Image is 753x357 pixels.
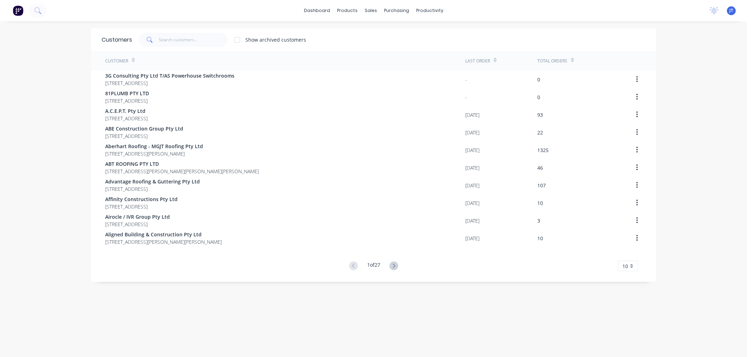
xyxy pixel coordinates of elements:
[537,58,567,64] div: Total Orders
[622,262,628,270] span: 10
[465,199,479,207] div: [DATE]
[465,58,490,64] div: Last Order
[465,235,479,242] div: [DATE]
[413,5,447,16] div: productivity
[465,182,479,189] div: [DATE]
[105,150,203,157] span: [STREET_ADDRESS][PERSON_NAME]
[465,93,467,101] div: -
[465,129,479,136] div: [DATE]
[729,7,733,14] span: JT
[105,238,222,246] span: [STREET_ADDRESS][PERSON_NAME][PERSON_NAME]
[105,115,148,122] span: [STREET_ADDRESS]
[537,199,543,207] div: 10
[105,203,178,210] span: [STREET_ADDRESS]
[105,143,203,150] span: Aberhart Roofing - MGJT Roofing Pty Ltd
[13,5,23,16] img: Factory
[537,164,543,171] div: 46
[465,111,479,119] div: [DATE]
[105,90,149,97] span: 81PLUMB PTY LTD
[537,111,543,119] div: 93
[105,79,234,87] span: [STREET_ADDRESS]
[334,5,361,16] div: products
[465,76,467,83] div: -
[105,178,200,185] span: Advantage Roofing & Guttering Pty Ltd
[105,220,170,228] span: [STREET_ADDRESS]
[105,185,200,193] span: [STREET_ADDRESS]
[465,217,479,224] div: [DATE]
[300,5,334,16] a: dashboard
[537,217,540,224] div: 3
[537,146,549,154] div: 1325
[105,168,259,175] span: [STREET_ADDRESS][PERSON_NAME][PERSON_NAME][PERSON_NAME]
[367,261,380,271] div: 1 of 27
[537,235,543,242] div: 10
[361,5,381,16] div: sales
[105,125,183,132] span: ABE Construction Group Pty Ltd
[105,213,170,220] span: Airocle / IVR Group Pty Ltd
[537,182,546,189] div: 107
[102,36,132,44] div: Customers
[537,93,540,101] div: 0
[105,160,259,168] span: ABT ROOFING PTY LTD
[105,107,148,115] span: A.C.E.P.T. Pty Ltd
[105,58,128,64] div: Customer
[105,72,234,79] span: 3G Consulting Pty Ltd T/AS Powerhouse Switchrooms
[537,76,540,83] div: 0
[105,195,178,203] span: Affinity Constructions Pty Ltd
[159,33,228,47] input: Search customers...
[381,5,413,16] div: purchasing
[105,231,222,238] span: Aligned Building & Construction Pty Ltd
[105,132,183,140] span: [STREET_ADDRESS]
[105,97,149,104] span: [STREET_ADDRESS]
[465,164,479,171] div: [DATE]
[537,129,543,136] div: 22
[245,36,306,43] div: Show archived customers
[465,146,479,154] div: [DATE]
